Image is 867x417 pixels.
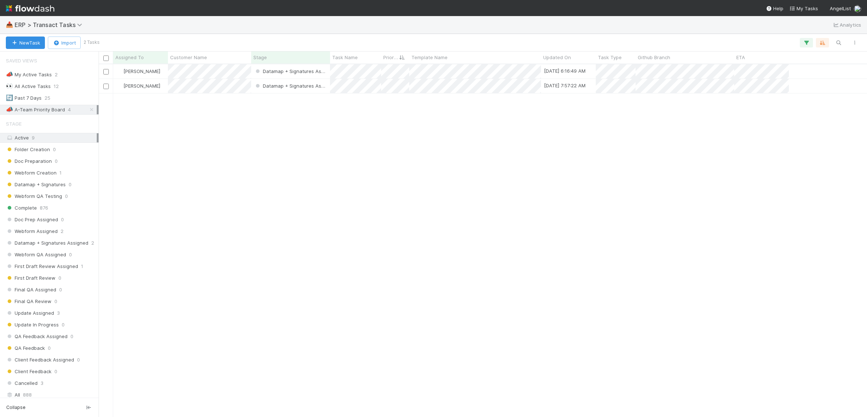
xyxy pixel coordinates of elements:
span: 0 [58,273,61,283]
span: 0 [55,157,58,166]
span: 0 [77,355,80,364]
span: Update In Progress [6,320,59,329]
span: Datamap + Signatures Assigned [254,83,337,89]
span: Folder Creation [6,145,50,154]
span: 👀 [6,83,13,89]
span: 4 [68,105,71,114]
span: Customer Name [170,54,207,61]
span: Doc Preparation [6,157,52,166]
span: Complete [6,203,37,213]
span: Updated On [543,54,571,61]
span: 0 [54,297,57,306]
span: Priority [383,54,399,61]
div: Datamap + Signatures Assigned [254,68,326,75]
img: avatar_11833ecc-818b-4748-aee0-9d6cf8466369.png [116,83,122,89]
span: Client Feedback Assigned [6,355,74,364]
span: 2 [55,70,58,79]
span: QA Feedback [6,344,45,353]
span: 0 [70,332,73,341]
span: 0 [69,180,72,189]
a: Analytics [832,20,861,29]
span: Client Feedback [6,367,51,376]
span: Update Assigned [6,309,54,318]
span: First Draft Review [6,273,55,283]
a: My Tasks [789,5,818,12]
span: 888 [23,390,32,399]
span: ETA [736,54,745,61]
span: Datamap + Signatures Assigned [254,68,337,74]
div: My Active Tasks [6,70,52,79]
span: Stage [6,116,22,131]
span: 📣 [6,71,13,77]
div: Help [766,5,783,12]
div: A-Team Priority Board [6,105,65,114]
span: 0 [53,145,56,154]
span: Webform Assigned [6,227,58,236]
span: [PERSON_NAME] [123,83,160,89]
span: 3 [57,309,60,318]
span: Datamap + Signatures [6,180,66,189]
span: My Tasks [789,5,818,11]
span: 0 [48,344,51,353]
span: Stage [253,54,267,61]
span: 2 [91,238,94,248]
input: Toggle Row Selected [103,84,109,89]
input: Toggle Row Selected [103,69,109,74]
span: Collapse [6,404,26,411]
img: logo-inverted-e16ddd16eac7371096b0.svg [6,2,54,15]
div: [DATE] 6:16:49 AM [544,67,586,74]
span: AngelList [830,5,851,11]
button: NewTask [6,37,45,49]
div: All [6,390,97,399]
span: 9 [32,135,35,141]
span: 2 [61,227,64,236]
span: Template Name [411,54,448,61]
span: 📥 [6,22,13,28]
span: 0 [65,192,68,201]
span: Task Type [598,54,622,61]
span: Final QA Review [6,297,51,306]
input: Toggle All Rows Selected [103,56,109,61]
span: 25 [45,93,50,103]
button: Import [48,37,81,49]
span: Github Branch [638,54,670,61]
span: 0 [62,320,65,329]
span: 0 [59,285,62,294]
span: Assigned To [115,54,144,61]
span: Webform QA Testing [6,192,62,201]
div: All Active Tasks [6,82,51,91]
span: ERP > Transact Tasks [15,21,86,28]
span: Saved Views [6,53,37,68]
span: 876 [40,203,48,213]
span: 3 [41,379,43,388]
img: avatar_11833ecc-818b-4748-aee0-9d6cf8466369.png [116,68,122,74]
span: QA Feedback Assigned [6,332,68,341]
span: Webform QA Assigned [6,250,66,259]
div: [DATE] 7:57:22 AM [544,82,586,89]
span: 0 [54,367,57,376]
span: Doc Prep Assigned [6,215,58,224]
span: 🔄 [6,95,13,101]
div: [PERSON_NAME] [116,82,160,89]
span: 0 [69,250,72,259]
span: 📣 [6,106,13,112]
div: Past 7 Days [6,93,42,103]
div: [PERSON_NAME] [116,68,160,75]
span: Webform Creation [6,168,57,177]
img: avatar_f5fedbe2-3a45-46b0-b9bb-d3935edf1c24.png [854,5,861,12]
div: Datamap + Signatures Assigned [254,82,326,89]
span: 1 [60,168,62,177]
span: Task Name [332,54,358,61]
span: 0 [61,215,64,224]
span: Cancelled [6,379,38,388]
span: 12 [54,82,59,91]
div: Active [6,133,97,142]
span: 1 [81,262,83,271]
span: Datamap + Signatures Assigned [6,238,88,248]
small: 2 Tasks [84,39,100,46]
span: First Draft Review Assigned [6,262,78,271]
span: [PERSON_NAME] [123,68,160,74]
span: Final QA Assigned [6,285,56,294]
